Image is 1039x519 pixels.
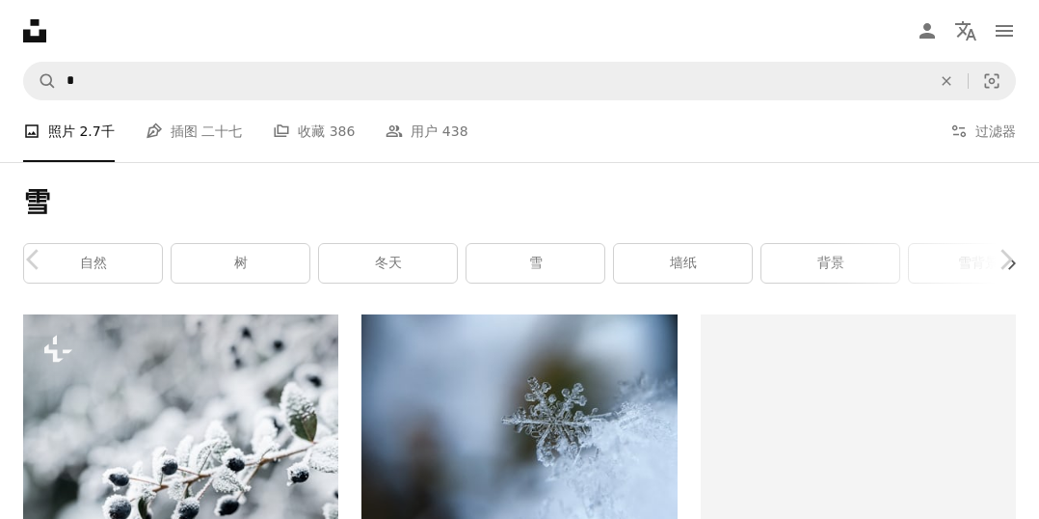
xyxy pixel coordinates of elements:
font: 收藏 [298,123,325,139]
button: 菜单 [985,12,1024,50]
font: 438 [442,123,468,139]
font: 过滤器 [975,123,1016,139]
font: 雪背景 [958,255,999,270]
a: 用户 438 [386,100,467,162]
font: 自然 [80,255,107,270]
button: 过滤器 [950,100,1016,162]
font: 背景 [817,255,844,270]
a: 首页 — Unsplash [23,19,46,42]
a: 墙纸 [614,244,752,283]
font: 雪 [529,255,543,270]
button: 语言 [946,12,985,50]
button: 视觉搜索 [969,63,1015,99]
a: 收藏 386 [273,100,355,162]
button: 清除 [925,63,968,99]
font: 冬天 [375,255,402,270]
form: 在全站范围内查找视觉效果 [23,62,1016,100]
font: 墙纸 [670,255,697,270]
font: 386 [330,123,356,139]
a: 背景 [761,244,899,283]
a: 登录 / 注册 [908,12,946,50]
a: 插图 二十七 [146,100,242,162]
a: 自然 [24,244,162,283]
font: 用户 [411,123,438,139]
font: 二十七 [201,123,242,139]
a: 雪花的聚焦照片 [361,423,677,441]
a: 下一个 [972,167,1039,352]
font: 树 [234,255,248,270]
button: 搜索 Unsplash [24,63,57,99]
a: 树 [172,244,309,283]
a: 冬天 [319,244,457,283]
a: 雪 [466,244,604,283]
font: 插图 [171,123,198,139]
